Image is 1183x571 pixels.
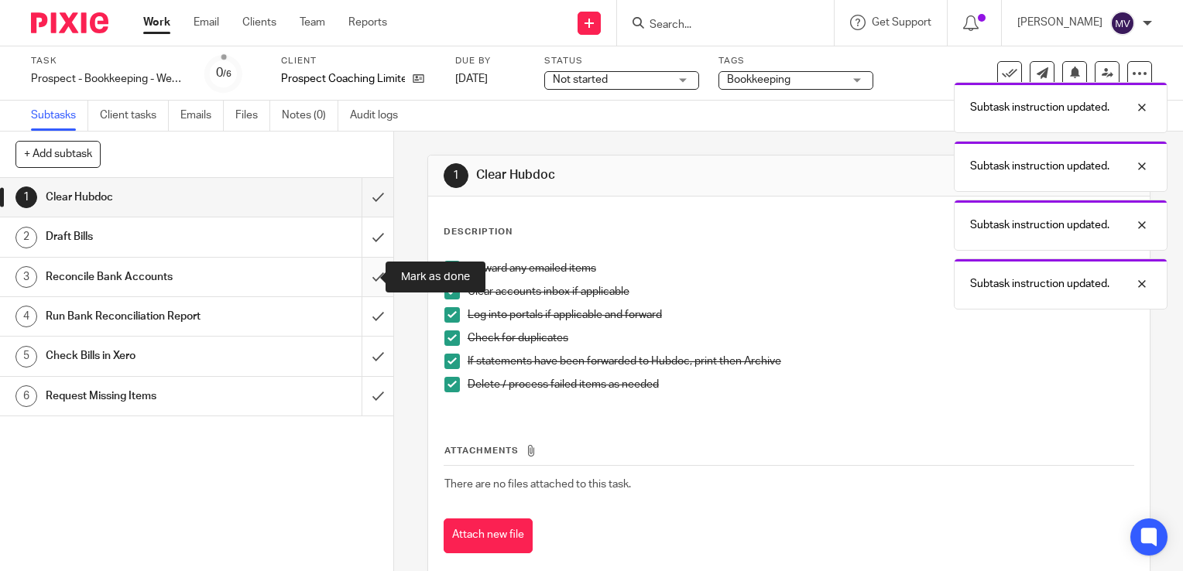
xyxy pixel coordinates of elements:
div: 5 [15,346,37,368]
a: Email [194,15,219,30]
p: Log into portals if applicable and forward [468,307,1133,323]
a: Clients [242,15,276,30]
img: Pixie [31,12,108,33]
a: Subtasks [31,101,88,131]
button: + Add subtask [15,141,101,167]
div: 3 [15,266,37,288]
label: Due by [455,55,525,67]
img: svg%3E [1110,11,1135,36]
h1: Clear Hubdoc [46,186,246,209]
label: Task [31,55,186,67]
a: Client tasks [100,101,169,131]
p: Subtask instruction updated. [970,100,1109,115]
h1: Run Bank Reconciliation Report [46,305,246,328]
button: Attach new file [444,518,533,553]
span: Attachments [444,446,519,455]
a: Notes (0) [282,101,338,131]
h1: Check Bills in Xero [46,344,246,368]
span: [DATE] [455,74,488,84]
h1: Request Missing Items [46,385,246,408]
h1: Draft Bills [46,225,246,248]
h1: Reconcile Bank Accounts [46,265,246,289]
div: 6 [15,385,37,407]
a: Audit logs [350,101,410,131]
span: Not started [553,74,608,85]
p: Subtask instruction updated. [970,276,1109,292]
label: Status [544,55,699,67]
a: Files [235,101,270,131]
p: Clear accounts inbox if applicable [468,284,1133,299]
a: Work [143,15,170,30]
small: /6 [223,70,231,78]
a: Reports [348,15,387,30]
p: If statements have been forwarded to Hubdoc, print then Archive [468,354,1133,369]
div: 0 [216,64,231,82]
label: Client [281,55,436,67]
p: Subtask instruction updated. [970,159,1109,174]
div: 2 [15,227,37,248]
a: Emails [180,101,224,131]
h1: Clear Hubdoc [476,167,821,183]
div: 1 [15,186,37,208]
div: 1 [444,163,468,188]
p: Prospect Coaching Limited [281,71,405,87]
p: Delete / process failed items as needed [468,377,1133,392]
p: Description [444,226,513,238]
p: Check for duplicates [468,330,1133,346]
p: Forward any emailed items [468,261,1133,276]
span: There are no files attached to this task. [444,479,631,490]
p: Subtask instruction updated. [970,217,1109,233]
div: 4 [15,306,37,327]
div: Prospect - Bookkeeping - Weekly [31,71,186,87]
a: Team [300,15,325,30]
